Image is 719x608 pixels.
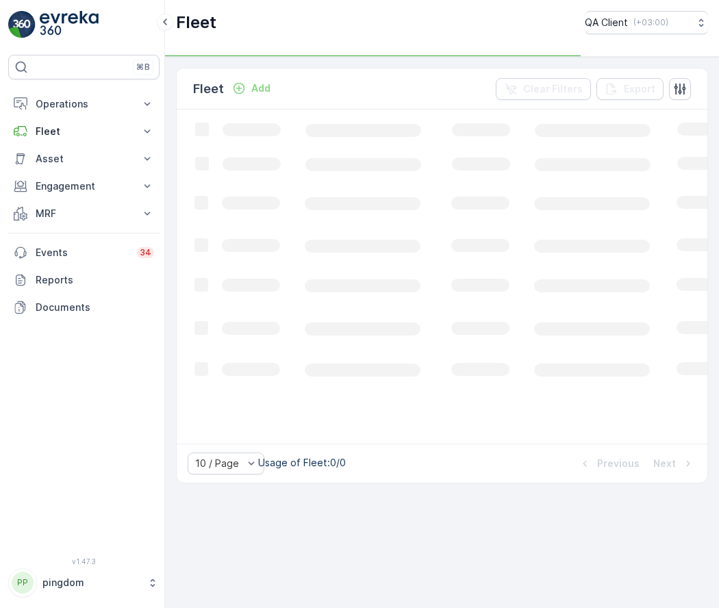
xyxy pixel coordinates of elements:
[258,456,346,470] p: Usage of Fleet : 0/0
[8,11,36,38] img: logo
[251,81,270,95] p: Add
[140,247,151,258] p: 34
[42,576,140,590] p: pingdom
[523,82,583,96] p: Clear Filters
[36,152,132,166] p: Asset
[624,82,655,96] p: Export
[40,11,99,38] img: logo_light-DOdMpM7g.png
[496,78,591,100] button: Clear Filters
[577,455,641,472] button: Previous
[36,246,129,259] p: Events
[8,200,160,227] button: MRF
[653,457,676,470] p: Next
[8,294,160,321] a: Documents
[193,79,224,99] p: Fleet
[36,97,132,111] p: Operations
[36,207,132,220] p: MRF
[8,90,160,118] button: Operations
[633,17,668,28] p: ( +03:00 )
[8,239,160,266] a: Events34
[227,80,276,97] button: Add
[8,118,160,145] button: Fleet
[585,16,628,29] p: QA Client
[8,145,160,173] button: Asset
[8,173,160,200] button: Engagement
[8,557,160,566] span: v 1.47.3
[36,273,154,287] p: Reports
[36,179,132,193] p: Engagement
[596,78,664,100] button: Export
[8,568,160,597] button: PPpingdom
[36,301,154,314] p: Documents
[652,455,696,472] button: Next
[36,125,132,138] p: Fleet
[176,12,216,34] p: Fleet
[12,572,34,594] div: PP
[136,62,150,73] p: ⌘B
[597,457,640,470] p: Previous
[8,266,160,294] a: Reports
[585,11,708,34] button: QA Client(+03:00)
